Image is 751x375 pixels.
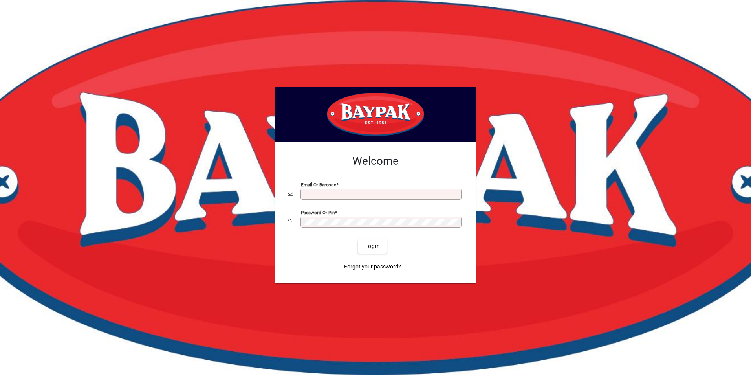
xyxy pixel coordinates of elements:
span: Forgot your password? [344,263,401,271]
a: Forgot your password? [341,260,404,274]
h2: Welcome [288,154,463,168]
mat-label: Password or Pin [301,210,335,215]
span: Login [364,242,380,250]
button: Login [358,239,386,254]
mat-label: Email or Barcode [301,182,336,187]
